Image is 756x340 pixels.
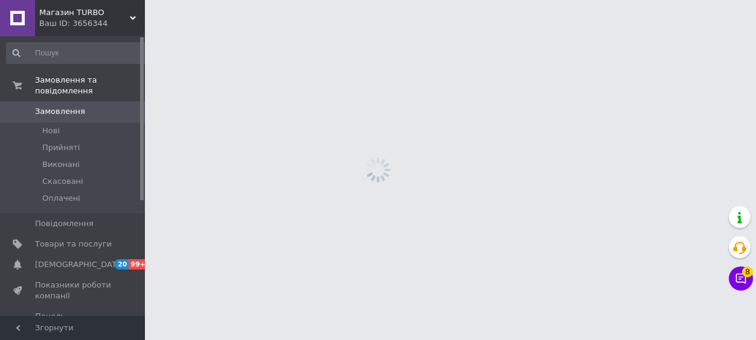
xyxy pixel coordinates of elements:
[39,18,145,29] div: Ваш ID: 3656344
[35,218,94,229] span: Повідомлення
[42,159,80,170] span: Виконані
[129,259,149,269] span: 99+
[729,266,753,291] button: Чат з покупцем8
[35,259,124,270] span: [DEMOGRAPHIC_DATA]
[35,311,112,333] span: Панель управління
[42,142,80,153] span: Прийняті
[6,42,149,64] input: Пошук
[35,75,145,96] span: Замовлення та повідомлення
[115,259,129,269] span: 20
[42,125,60,136] span: Нові
[742,266,753,277] span: 8
[42,176,83,187] span: Скасовані
[42,193,80,204] span: Оплачені
[35,239,112,250] span: Товари та послуги
[35,106,85,117] span: Замовлення
[35,280,112,301] span: Показники роботи компанії
[39,7,130,18] span: Магазин TURBO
